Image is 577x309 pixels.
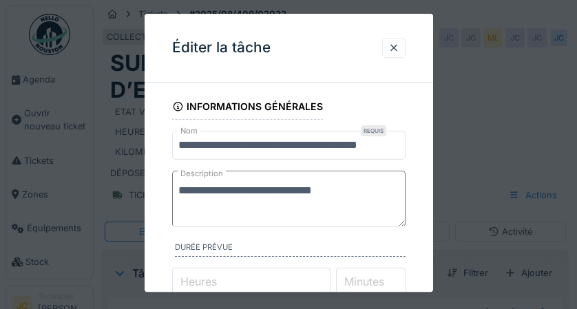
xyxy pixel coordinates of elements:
label: Description [178,165,226,182]
label: Heures [178,273,220,290]
div: Informations générales [172,96,324,120]
div: Requis [361,125,386,136]
label: Nom [178,125,200,137]
label: Durée prévue [175,242,406,257]
label: Minutes [342,273,387,290]
h3: Éditer la tâche [172,39,271,56]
